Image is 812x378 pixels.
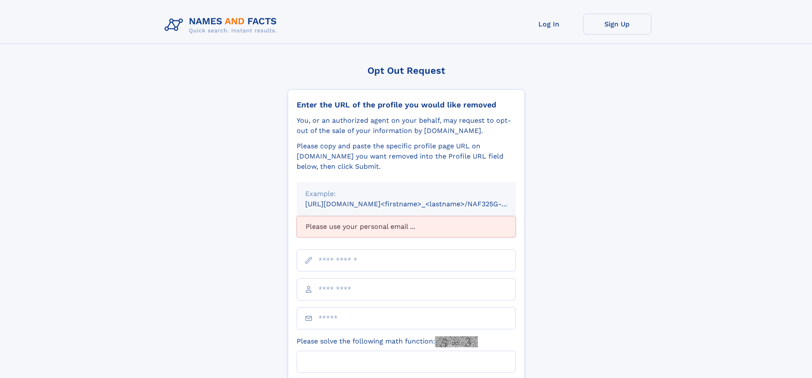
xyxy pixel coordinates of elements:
a: Sign Up [583,14,651,35]
div: Example: [305,189,507,199]
small: [URL][DOMAIN_NAME]<firstname>_<lastname>/NAF325G-xxxxxxxx [305,200,532,208]
div: Opt Out Request [288,65,525,76]
label: Please solve the following math function: [297,336,478,347]
div: Please copy and paste the specific profile page URL on [DOMAIN_NAME] you want removed into the Pr... [297,141,516,172]
div: You, or an authorized agent on your behalf, may request to opt-out of the sale of your informatio... [297,115,516,136]
img: Logo Names and Facts [161,14,284,37]
a: Log In [515,14,583,35]
div: Please use your personal email ... [297,216,516,237]
div: Enter the URL of the profile you would like removed [297,100,516,110]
